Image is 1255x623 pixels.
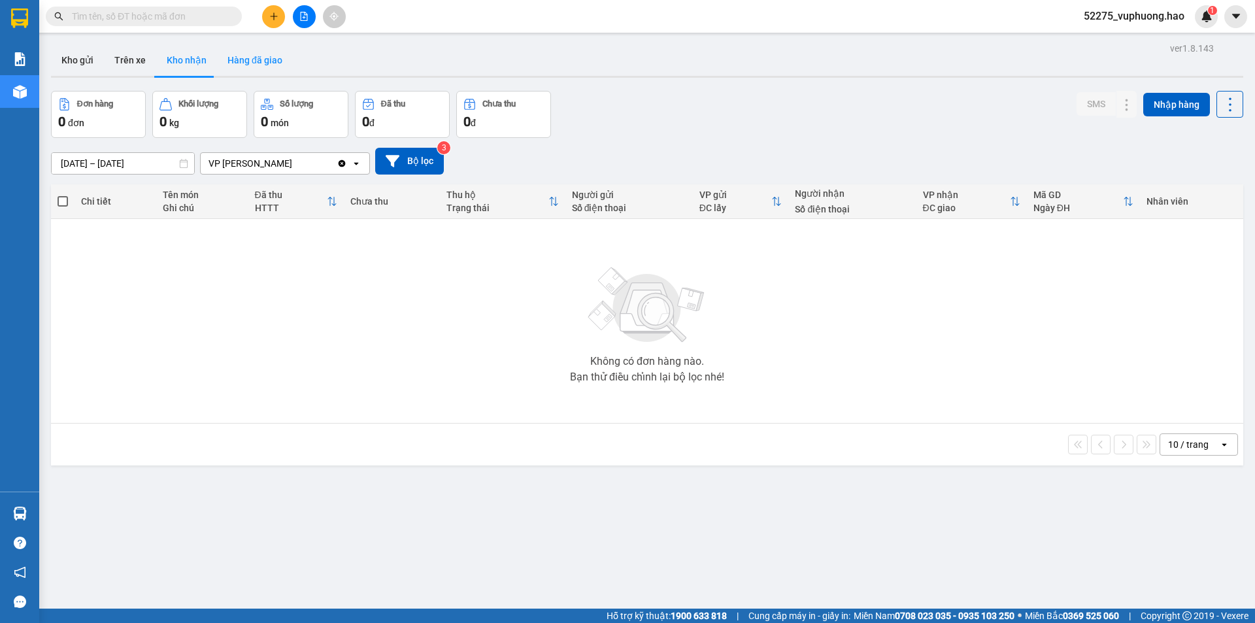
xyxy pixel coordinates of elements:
button: plus [262,5,285,28]
svg: Clear value [337,158,347,169]
div: Tên món [163,190,242,200]
span: kg [169,118,179,128]
sup: 3 [437,141,450,154]
th: Toggle SortBy [440,184,565,219]
button: Nhập hàng [1143,93,1210,116]
div: Bạn thử điều chỉnh lại bộ lọc nhé! [570,372,724,382]
span: ⚪️ [1018,613,1022,618]
span: Cung cấp máy in - giấy in: [748,609,850,623]
strong: 0369 525 060 [1063,611,1119,621]
svg: open [351,158,361,169]
span: aim [329,12,339,21]
button: Kho gửi [51,44,104,76]
span: | [737,609,739,623]
strong: 0708 023 035 - 0935 103 250 [895,611,1014,621]
span: đơn [68,118,84,128]
button: file-add [293,5,316,28]
div: ver 1.8.143 [1170,41,1214,56]
div: Thu hộ [446,190,548,200]
div: VP nhận [923,190,1010,200]
span: đ [471,118,476,128]
button: Đơn hàng0đơn [51,91,146,138]
button: Hàng đã giao [217,44,293,76]
span: 0 [463,114,471,129]
div: Chi tiết [81,196,149,207]
div: Đã thu [381,99,405,109]
span: Miền Bắc [1025,609,1119,623]
th: Toggle SortBy [916,184,1027,219]
span: Miền Nam [854,609,1014,623]
input: Selected VP Gành Hào. [293,157,295,170]
span: 0 [159,114,167,129]
button: Số lượng0món [254,91,348,138]
sup: 1 [1208,6,1217,15]
div: Đã thu [255,190,327,200]
div: Số lượng [280,99,313,109]
button: aim [323,5,346,28]
img: icon-new-feature [1201,10,1213,22]
div: 10 / trang [1168,438,1209,451]
span: question-circle [14,537,26,549]
strong: 1900 633 818 [671,611,727,621]
div: HTTT [255,203,327,213]
div: Khối lượng [178,99,218,109]
button: Bộ lọc [375,148,444,175]
div: Số điện thoại [572,203,686,213]
div: Trạng thái [446,203,548,213]
span: 0 [58,114,65,129]
span: copyright [1182,611,1192,620]
div: ĐC lấy [699,203,772,213]
span: 0 [261,114,268,129]
button: Khối lượng0kg [152,91,247,138]
button: Đã thu0đ [355,91,450,138]
span: plus [269,12,278,21]
th: Toggle SortBy [248,184,344,219]
div: Người nhận [795,188,909,199]
th: Toggle SortBy [1027,184,1140,219]
div: Nhân viên [1146,196,1237,207]
div: Người gửi [572,190,686,200]
span: search [54,12,63,21]
button: Kho nhận [156,44,217,76]
div: ĐC giao [923,203,1010,213]
div: VP [PERSON_NAME] [209,157,292,170]
span: file-add [299,12,309,21]
button: caret-down [1224,5,1247,28]
button: Trên xe [104,44,156,76]
span: Hỗ trợ kỹ thuật: [607,609,727,623]
img: logo-vxr [11,8,28,28]
div: Đơn hàng [77,99,113,109]
span: 52275_vuphuong.hao [1073,8,1195,24]
span: món [271,118,289,128]
img: solution-icon [13,52,27,66]
div: Mã GD [1033,190,1123,200]
div: Chưa thu [350,196,433,207]
div: Không có đơn hàng nào. [590,356,704,367]
button: SMS [1077,92,1116,116]
input: Tìm tên, số ĐT hoặc mã đơn [72,9,226,24]
span: 1 [1210,6,1214,15]
div: VP gửi [699,190,772,200]
div: Ghi chú [163,203,242,213]
span: notification [14,566,26,579]
img: warehouse-icon [13,507,27,520]
img: svg+xml;base64,PHN2ZyBjbGFzcz0ibGlzdC1wbHVnX19zdmciIHhtbG5zPSJodHRwOi8vd3d3LnczLm9yZy8yMDAwL3N2Zy... [582,260,712,351]
span: caret-down [1230,10,1242,22]
div: Số điện thoại [795,204,909,214]
span: | [1129,609,1131,623]
button: Chưa thu0đ [456,91,551,138]
span: đ [369,118,375,128]
input: Select a date range. [52,153,194,174]
img: warehouse-icon [13,85,27,99]
th: Toggle SortBy [693,184,789,219]
svg: open [1219,439,1230,450]
span: 0 [362,114,369,129]
div: Ngày ĐH [1033,203,1123,213]
span: message [14,596,26,608]
div: Chưa thu [482,99,516,109]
